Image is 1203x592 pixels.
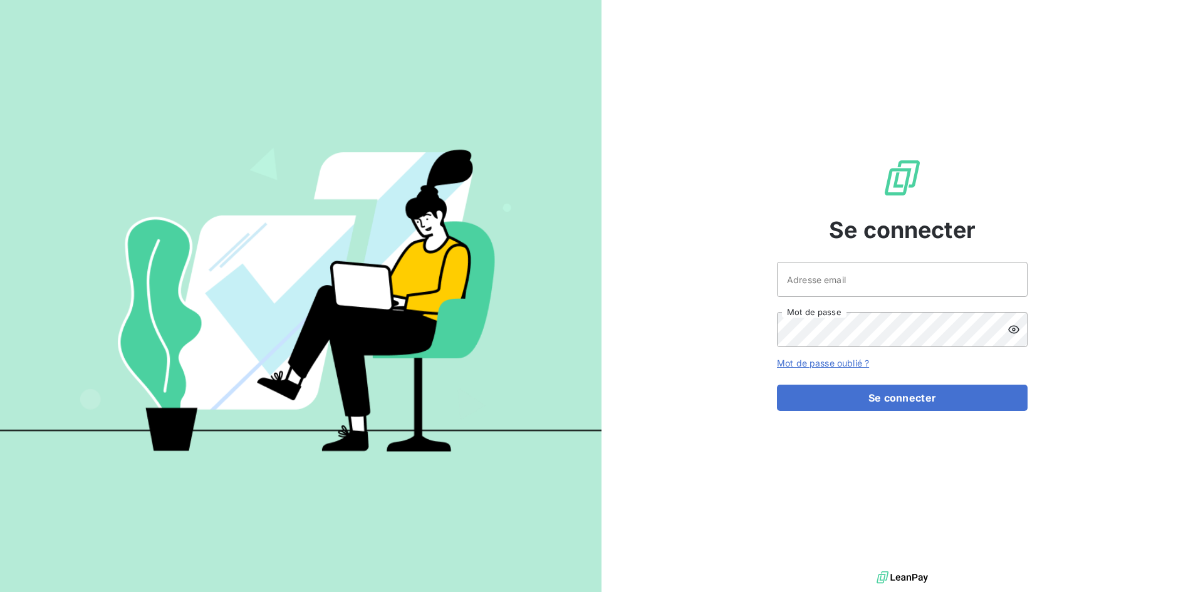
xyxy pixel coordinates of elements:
[777,262,1028,297] input: placeholder
[877,568,928,587] img: logo
[829,213,976,247] span: Se connecter
[882,158,922,198] img: Logo LeanPay
[777,358,869,368] a: Mot de passe oublié ?
[777,385,1028,411] button: Se connecter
